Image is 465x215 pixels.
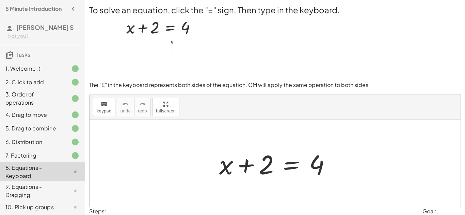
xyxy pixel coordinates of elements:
[139,100,146,108] i: redo
[117,98,134,116] button: undoundo
[71,94,79,103] i: Task finished.
[5,183,60,199] div: 9. Equations - Dragging
[5,151,60,160] div: 7. Factoring
[5,164,60,180] div: 8. Equations - Keyboard
[134,98,151,116] button: redoredo
[5,5,62,13] h4: 5 Minute Introduction
[71,187,79,195] i: Task not started.
[71,65,79,73] i: Task finished.
[71,151,79,160] i: Task finished.
[5,90,60,107] div: 3. Order of operations
[5,138,60,146] div: 6. Distribution
[5,124,60,132] div: 5. Drag to combine
[93,98,115,116] button: keyboardkeypad
[89,4,461,16] h2: To solve an equation, click the "=" sign. Then type in the keyboard.
[5,78,60,86] div: 2. Click to add
[16,51,30,58] span: Tasks
[156,109,176,113] span: fullscreen
[97,109,112,113] span: keypad
[89,81,461,89] p: The "E" in the keyboard represents both sides of the equation. GM will apply the same operation t...
[71,124,79,132] i: Task finished.
[89,208,106,215] label: Steps:
[89,16,226,79] img: 588eb906b31f4578073de062033d99608f36bc8d28e95b39103595da409ec8cd.webp
[101,100,107,108] i: keyboard
[5,111,60,119] div: 4. Drag to move
[5,203,60,211] div: 10. Pick up groups
[16,23,74,31] span: [PERSON_NAME] S
[138,109,147,113] span: redo
[71,111,79,119] i: Task finished.
[71,138,79,146] i: Task finished.
[71,203,79,211] i: Task not started.
[8,33,79,39] div: Not you?
[152,98,179,116] button: fullscreen
[5,65,60,73] div: 1. Welcome :)
[121,109,131,113] span: undo
[71,78,79,86] i: Task finished.
[122,100,129,108] i: undo
[71,168,79,176] i: Task not started.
